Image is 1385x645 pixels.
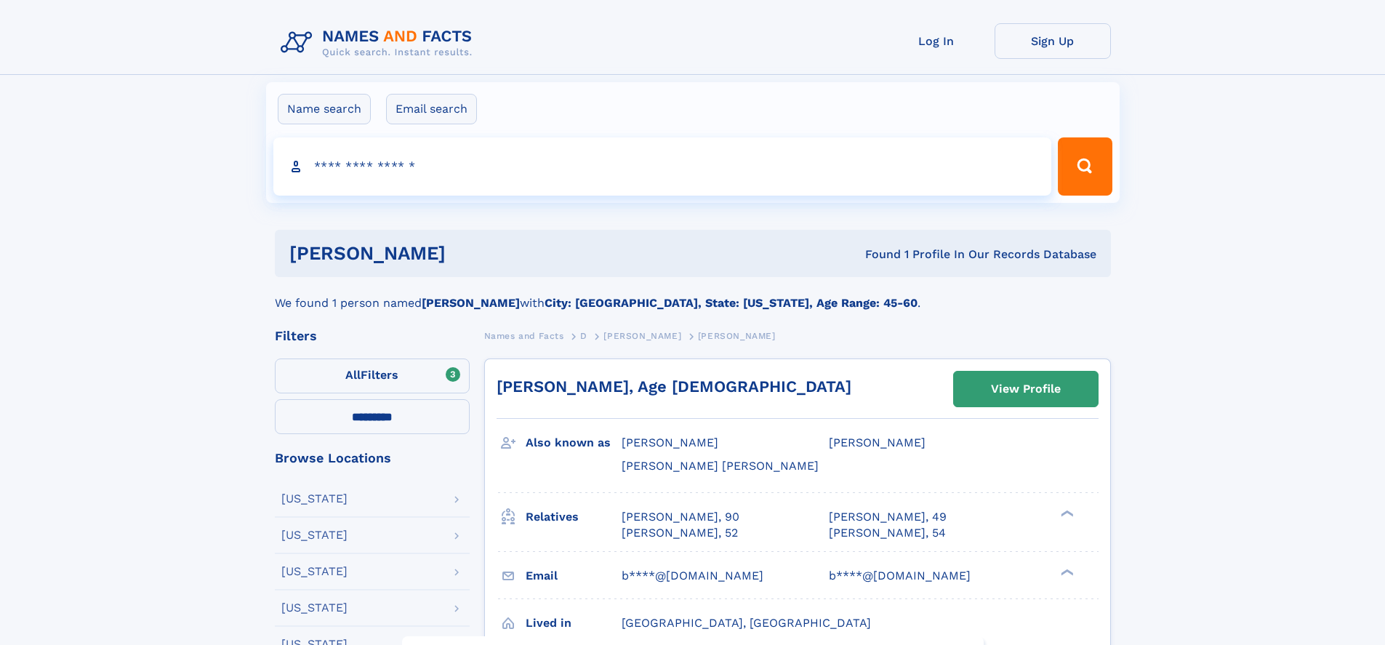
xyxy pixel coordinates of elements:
[526,611,622,636] h3: Lived in
[278,94,371,124] label: Name search
[545,296,918,310] b: City: [GEOGRAPHIC_DATA], State: [US_STATE], Age Range: 45-60
[603,326,681,345] a: [PERSON_NAME]
[275,452,470,465] div: Browse Locations
[281,493,348,505] div: [US_STATE]
[655,247,1096,263] div: Found 1 Profile In Our Records Database
[829,525,946,541] a: [PERSON_NAME], 54
[954,372,1098,406] a: View Profile
[422,296,520,310] b: [PERSON_NAME]
[275,23,484,63] img: Logo Names and Facts
[622,509,739,525] a: [PERSON_NAME], 90
[1057,508,1075,518] div: ❯
[603,331,681,341] span: [PERSON_NAME]
[1058,137,1112,196] button: Search Button
[995,23,1111,59] a: Sign Up
[526,505,622,529] h3: Relatives
[275,277,1111,312] div: We found 1 person named with .
[829,509,947,525] a: [PERSON_NAME], 49
[275,329,470,342] div: Filters
[345,368,361,382] span: All
[580,331,587,341] span: D
[526,564,622,588] h3: Email
[281,602,348,614] div: [US_STATE]
[281,566,348,577] div: [US_STATE]
[275,358,470,393] label: Filters
[289,244,656,263] h1: [PERSON_NAME]
[526,430,622,455] h3: Also known as
[878,23,995,59] a: Log In
[1057,567,1075,577] div: ❯
[484,326,564,345] a: Names and Facts
[622,525,738,541] a: [PERSON_NAME], 52
[622,616,871,630] span: [GEOGRAPHIC_DATA], [GEOGRAPHIC_DATA]
[497,377,851,396] a: [PERSON_NAME], Age [DEMOGRAPHIC_DATA]
[386,94,477,124] label: Email search
[829,436,926,449] span: [PERSON_NAME]
[698,331,776,341] span: [PERSON_NAME]
[281,529,348,541] div: [US_STATE]
[991,372,1061,406] div: View Profile
[622,436,718,449] span: [PERSON_NAME]
[273,137,1052,196] input: search input
[622,459,819,473] span: [PERSON_NAME] [PERSON_NAME]
[580,326,587,345] a: D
